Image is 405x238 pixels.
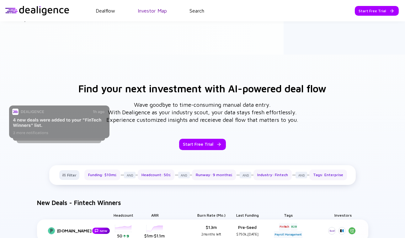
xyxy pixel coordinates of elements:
div: Runway: 9 months≤ [192,170,236,180]
div: Wave goodbye to time-consuming manual data entry. With Dealigence as your industry scout, your da... [106,101,298,124]
div: $750k, [DATE] [227,231,268,237]
div: Industry: Fintech [253,170,292,180]
button: Start Free Trial [355,6,399,16]
div: 2 months left [201,231,221,237]
a: Investor Map [138,8,167,14]
div: Tags [268,211,309,219]
h3: Find your next investment with AI-powered deal flow [78,84,326,94]
div: Investors [318,211,368,219]
div: Pre-Seed [227,224,268,237]
div: Payroll Management [274,231,302,238]
div: Headcount: 50≤ [138,170,174,180]
div: FinTech [279,223,290,230]
h4: New Deals - Fintech Winners [31,200,121,206]
div: B2B [290,223,297,230]
div: Headcount [108,211,139,219]
div: Burn Rate (mo.) [196,211,227,219]
div: [DOMAIN_NAME] [57,228,92,234]
button: Start Free Trial [179,139,226,150]
div: ARR [139,211,171,219]
a: Dealflow [96,8,115,14]
div: Last Funding [227,211,268,219]
a: Search [189,8,204,14]
div: Tags: Enterprise [309,170,347,180]
div: Funding: $10m≤ [84,170,120,180]
div: $1.3m [196,224,227,237]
